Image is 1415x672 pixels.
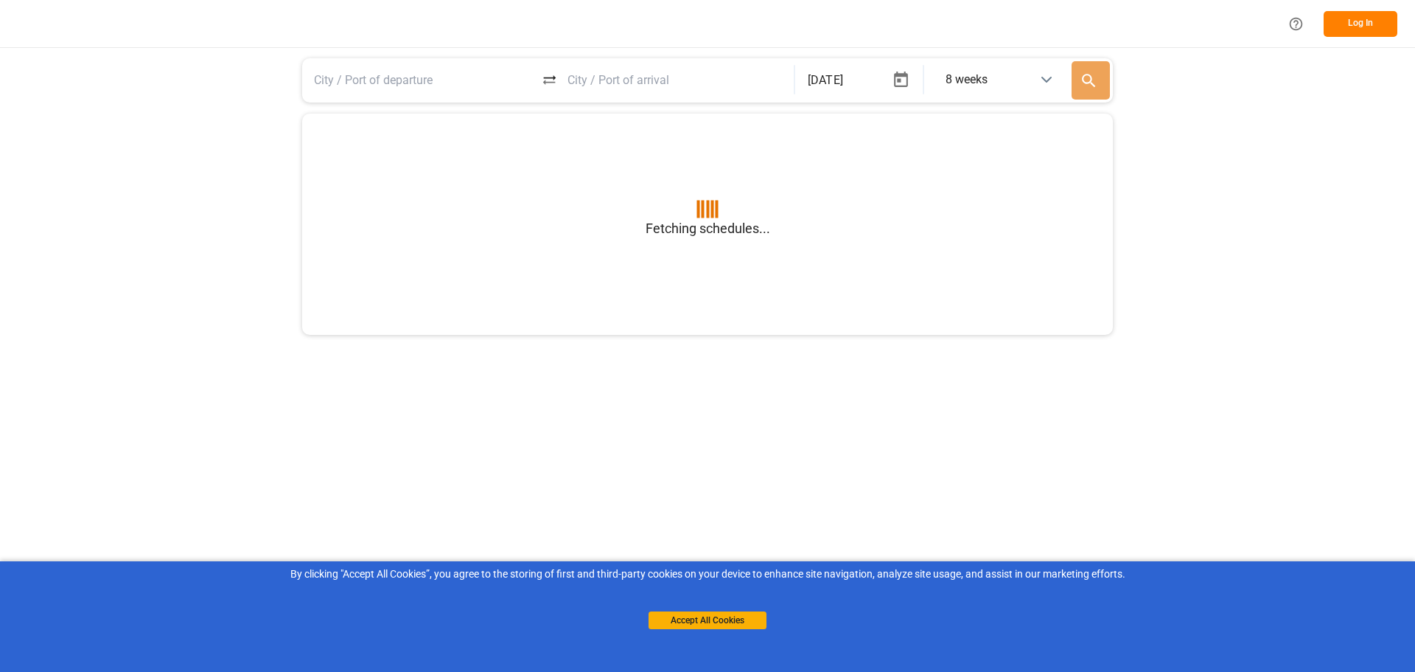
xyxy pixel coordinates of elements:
input: City / Port of departure [305,61,537,98]
button: Accept All Cookies [649,612,766,629]
button: Log In [1324,11,1397,37]
div: 8 weeks [946,71,988,89]
p: Fetching schedules... [646,218,770,238]
button: Help Center [1279,7,1313,41]
input: City / Port of arrival [559,61,792,98]
div: By clicking "Accept All Cookies”, you agree to the storing of first and third-party cookies on yo... [10,567,1405,582]
button: Search [1072,61,1110,100]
